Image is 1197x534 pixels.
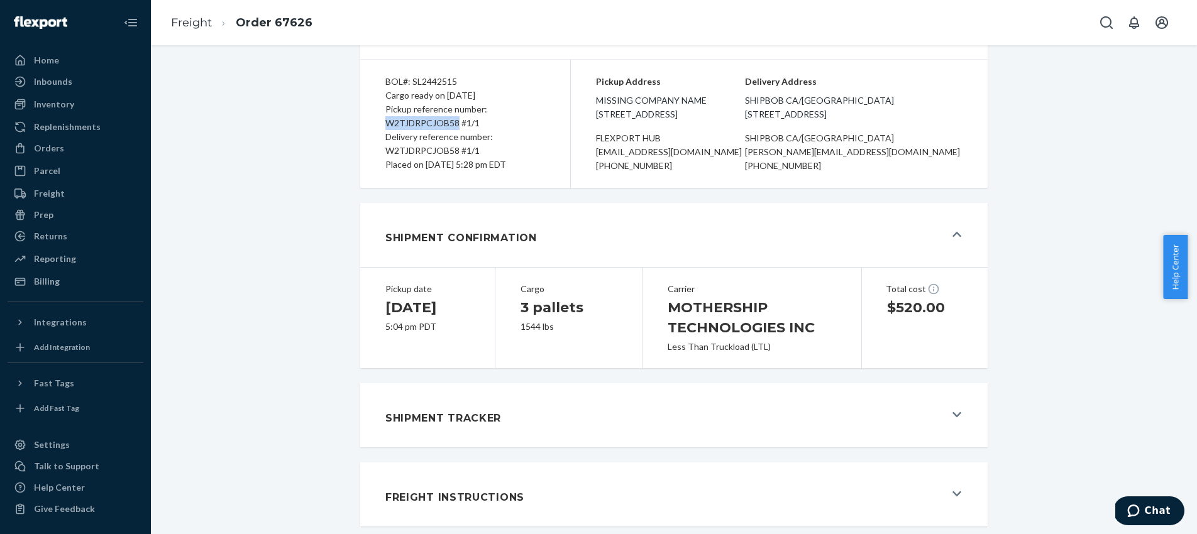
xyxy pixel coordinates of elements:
div: Cargo [521,283,617,295]
div: Fast Tags [34,377,74,390]
div: BOL#: SL2442515 [385,75,545,89]
a: Orders [8,138,143,158]
span: ShipBob CA/[GEOGRAPHIC_DATA] [STREET_ADDRESS] [745,94,963,121]
div: Inbounds [34,75,72,88]
button: Fast Tags [8,373,143,393]
button: Close Navigation [118,10,143,35]
div: Settings [34,439,70,451]
button: Open Search Box [1094,10,1119,35]
div: Flexport HUB [596,131,745,145]
h1: Shipment Tracker [385,411,501,426]
div: [PERSON_NAME][EMAIL_ADDRESS][DOMAIN_NAME] [745,145,963,159]
div: Inventory [34,98,74,111]
div: Reporting [34,253,76,265]
div: Add Fast Tag [34,403,79,413]
div: [EMAIL_ADDRESS][DOMAIN_NAME] [596,145,745,159]
div: [PHONE_NUMBER] [596,159,745,173]
h1: [DATE] [385,298,470,318]
h1: MOTHERSHIP TECHNOLOGIES INC [668,298,836,338]
div: Total cost [886,283,964,295]
button: Integrations [8,312,143,332]
button: Freight Instructions [360,462,988,526]
div: Freight [34,187,65,200]
div: Parcel [34,165,60,177]
a: Help Center [8,477,143,498]
h1: Shipment Confirmation [385,231,537,246]
div: Pickup reference number: W2TJDRPCJOB58 #1/1 [385,102,545,130]
a: Freight [171,16,212,30]
a: Add Fast Tag [8,398,143,418]
a: Inventory [8,94,143,114]
button: Open account menu [1149,10,1174,35]
button: Help Center [1163,235,1188,299]
a: Freight [8,183,143,204]
div: Delivery reference number: W2TJDRPCJOB58 #1/1 [385,130,545,158]
div: Billing [34,275,60,288]
div: Orders [34,142,64,155]
a: Add Integration [8,337,143,357]
a: Order 67626 [236,16,312,30]
div: [PHONE_NUMBER] [745,159,963,173]
a: Inbounds [8,72,143,92]
p: Delivery Address [745,75,963,89]
a: Settings [8,435,143,455]
p: Pickup Address [596,75,745,89]
div: Placed on [DATE] 5:28 pm EDT [385,158,545,172]
div: Talk to Support [34,460,99,472]
a: Reporting [8,249,143,269]
a: Home [8,50,143,70]
h1: $520.00 [887,298,963,318]
div: Cargo ready on [DATE] [385,89,545,102]
div: Pickup date [385,283,470,295]
div: Help Center [34,481,85,494]
div: Home [34,54,59,67]
span: Missing Company Name [STREET_ADDRESS] [596,94,745,121]
a: Billing [8,271,143,292]
div: Give Feedback [34,503,95,515]
div: Add Integration [34,342,90,352]
img: Flexport logo [14,16,67,29]
div: Returns [34,230,67,242]
div: 5:04 pm PDT [385,320,470,333]
h1: Freight Instructions [385,490,524,505]
div: Replenishments [34,121,101,133]
div: ShipBob CA/[GEOGRAPHIC_DATA] [745,131,963,145]
a: Parcel [8,161,143,181]
button: Talk to Support [8,456,143,476]
div: Prep [34,209,53,221]
div: 1544 lbs [521,320,617,333]
ol: breadcrumbs [161,4,323,41]
button: Open notifications [1122,10,1147,35]
div: Integrations [34,316,87,329]
div: Carrier [668,283,836,295]
a: Returns [8,226,143,246]
button: Shipment Confirmation [360,203,988,267]
a: Prep [8,205,143,225]
a: Replenishments [8,117,143,137]
button: Give Feedback [8,499,143,519]
div: Less Than Truckload (LTL) [668,341,836,353]
span: 3 pallets [521,299,583,316]
button: Shipment Tracker [360,383,988,447]
iframe: Opens a widget where you can chat to one of our agents [1115,496,1184,528]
